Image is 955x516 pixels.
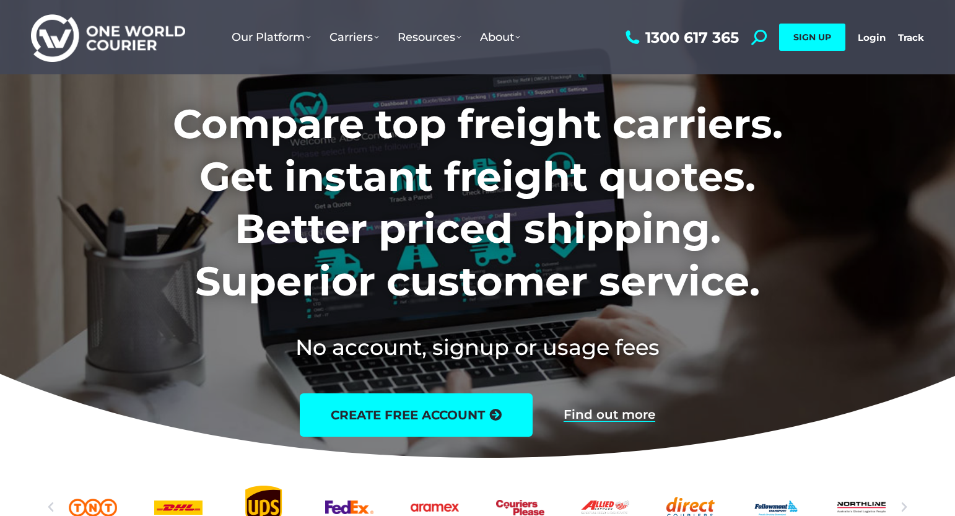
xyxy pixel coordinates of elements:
[91,332,865,362] h2: No account, signup or usage fees
[300,393,533,437] a: create free account
[232,30,311,44] span: Our Platform
[622,30,739,45] a: 1300 617 365
[388,18,471,56] a: Resources
[222,18,320,56] a: Our Platform
[793,32,831,43] span: SIGN UP
[91,98,865,307] h1: Compare top freight carriers. Get instant freight quotes. Better priced shipping. Superior custom...
[471,18,530,56] a: About
[779,24,845,51] a: SIGN UP
[564,408,655,422] a: Find out more
[31,12,185,63] img: One World Courier
[329,30,379,44] span: Carriers
[320,18,388,56] a: Carriers
[480,30,520,44] span: About
[858,32,886,43] a: Login
[398,30,461,44] span: Resources
[898,32,924,43] a: Track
